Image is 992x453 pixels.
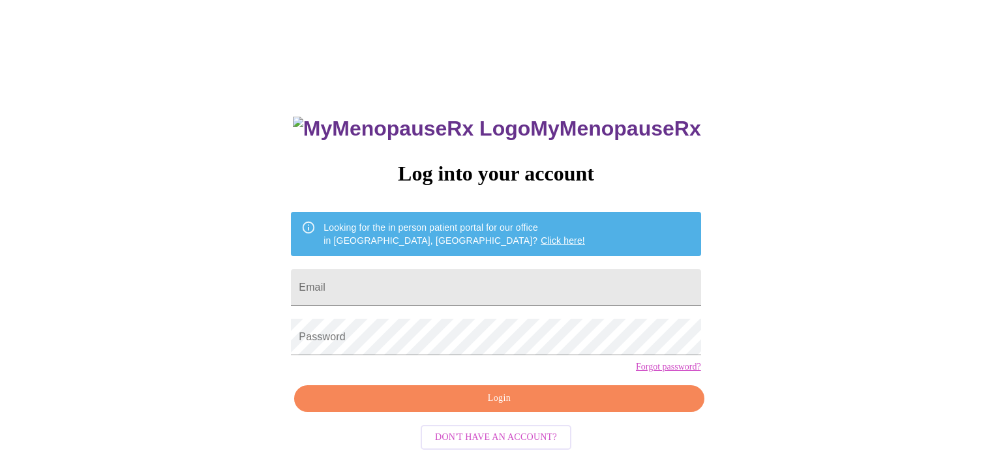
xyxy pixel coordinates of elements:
a: Don't have an account? [417,430,575,441]
a: Forgot password? [636,362,701,372]
button: Login [294,385,704,412]
span: Don't have an account? [435,430,557,446]
span: Login [309,390,689,407]
h3: Log into your account [291,162,700,186]
img: MyMenopauseRx Logo [293,117,530,141]
div: Looking for the in person patient portal for our office in [GEOGRAPHIC_DATA], [GEOGRAPHIC_DATA]? [323,216,585,252]
h3: MyMenopauseRx [293,117,701,141]
button: Don't have an account? [421,425,571,450]
a: Click here! [541,235,585,246]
